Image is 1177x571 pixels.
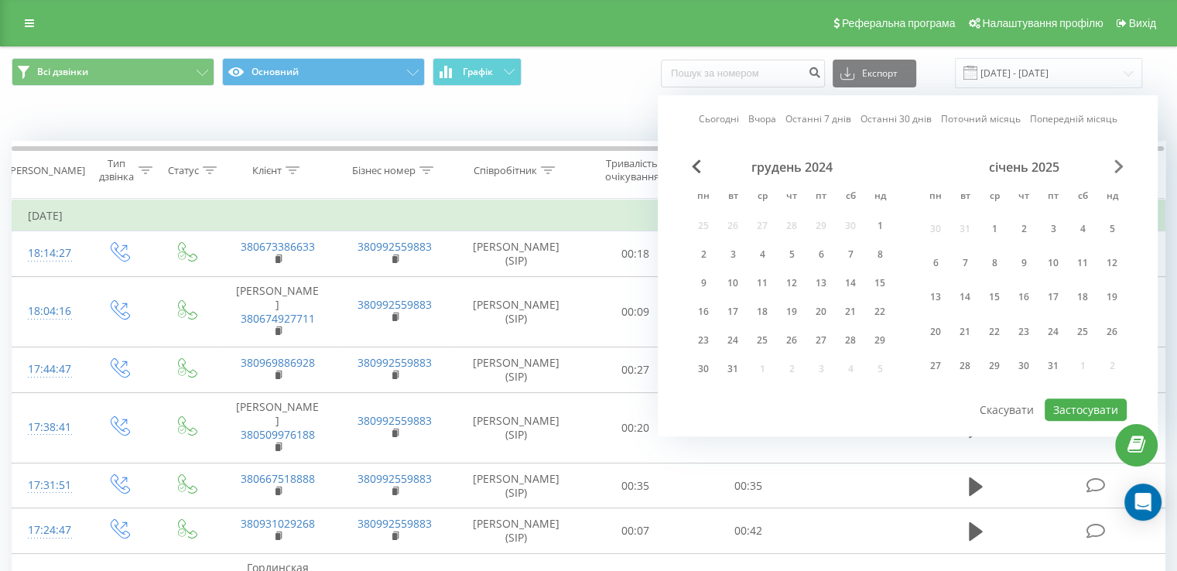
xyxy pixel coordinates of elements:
div: вт 21 січ 2025 р. [950,317,980,346]
a: 380969886928 [241,355,315,370]
abbr: субота [839,186,862,209]
td: 00:27 [580,347,692,392]
div: чт 16 січ 2025 р. [1009,283,1038,312]
div: сб 11 січ 2025 р. [1068,249,1097,278]
td: [PERSON_NAME] [219,276,336,347]
abbr: середа [751,186,774,209]
div: 18 [752,302,772,322]
div: пн 23 груд 2024 р. [689,329,718,352]
div: 19 [1102,288,1122,308]
div: 2 [693,244,713,265]
a: 380931029268 [241,516,315,531]
div: чт 12 груд 2024 р. [777,272,806,295]
div: вт 28 січ 2025 р. [950,352,980,381]
div: пт 13 груд 2024 р. [806,272,836,295]
div: вт 24 груд 2024 р. [718,329,748,352]
td: 00:09 [580,276,692,347]
div: пт 20 груд 2024 р. [806,300,836,323]
div: пт 3 січ 2025 р. [1038,214,1068,243]
div: чт 30 січ 2025 р. [1009,352,1038,381]
span: Previous Month [692,159,701,173]
div: 27 [811,330,831,350]
abbr: субота [1071,186,1094,209]
div: пт 31 січ 2025 р. [1038,352,1068,381]
div: грудень 2024 [689,159,895,175]
div: 4 [752,244,772,265]
div: Тип дзвінка [98,157,134,183]
td: [PERSON_NAME] (SIP) [453,231,580,276]
div: 26 [1102,322,1122,342]
div: 20 [926,322,946,342]
div: пн 30 груд 2024 р. [689,357,718,381]
div: 17:24:47 [28,515,69,545]
abbr: понеділок [924,186,947,209]
a: 380673386633 [241,239,315,254]
div: 31 [1043,356,1063,376]
td: 00:07 [580,508,692,553]
div: нд 1 груд 2024 р. [865,214,895,238]
td: [PERSON_NAME] (SIP) [453,347,580,392]
div: Співробітник [474,164,537,177]
div: 12 [782,273,802,293]
div: пн 20 січ 2025 р. [921,317,950,346]
div: 6 [811,244,831,265]
div: 4 [1073,219,1093,239]
div: пт 17 січ 2025 р. [1038,283,1068,312]
div: пн 13 січ 2025 р. [921,283,950,312]
button: Основний [222,58,425,86]
div: 17:31:51 [28,470,69,501]
div: 1 [984,219,1004,239]
button: Скасувати [971,398,1042,421]
td: 00:18 [580,231,692,276]
button: Всі дзвінки [12,58,214,86]
a: 380992559883 [358,413,432,428]
div: [PERSON_NAME] [7,164,85,177]
div: сб 7 груд 2024 р. [836,243,865,266]
div: ср 1 січ 2025 р. [980,214,1009,243]
div: 25 [1073,322,1093,342]
a: 380992559883 [358,471,432,486]
div: 13 [811,273,831,293]
abbr: четвер [1012,186,1035,209]
div: 27 [926,356,946,376]
div: пн 6 січ 2025 р. [921,249,950,278]
div: нд 29 груд 2024 р. [865,329,895,352]
div: 5 [1102,219,1122,239]
div: нд 26 січ 2025 р. [1097,317,1127,346]
div: 9 [693,273,713,293]
div: пн 16 груд 2024 р. [689,300,718,323]
abbr: п’ятниця [809,186,833,209]
td: [PERSON_NAME] (SIP) [453,392,580,463]
div: 21 [955,322,975,342]
div: січень 2025 [921,159,1127,175]
div: 12 [1102,253,1122,273]
a: 380992559883 [358,516,432,531]
div: 10 [1043,253,1063,273]
div: 1 [870,216,890,236]
div: сб 28 груд 2024 р. [836,329,865,352]
div: 25 [752,330,772,350]
div: ср 25 груд 2024 р. [748,329,777,352]
div: 23 [1014,322,1034,342]
div: вт 3 груд 2024 р. [718,243,748,266]
div: 16 [1014,288,1034,308]
td: 00:20 [580,392,692,463]
div: 3 [1043,219,1063,239]
div: пт 24 січ 2025 р. [1038,317,1068,346]
abbr: неділя [1100,186,1124,209]
div: 24 [1043,322,1063,342]
div: 2 [1014,219,1034,239]
div: 20 [811,302,831,322]
div: 11 [1073,253,1093,273]
div: 15 [984,288,1004,308]
button: Застосувати [1045,398,1127,421]
div: 21 [840,302,861,322]
button: Експорт [833,60,916,87]
a: Останні 30 днів [861,112,932,127]
div: 14 [840,273,861,293]
div: чт 23 січ 2025 р. [1009,317,1038,346]
a: 380509976188 [241,427,315,442]
span: Налаштування профілю [982,17,1103,29]
a: 380992559883 [358,355,432,370]
a: 380667518888 [241,471,315,486]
